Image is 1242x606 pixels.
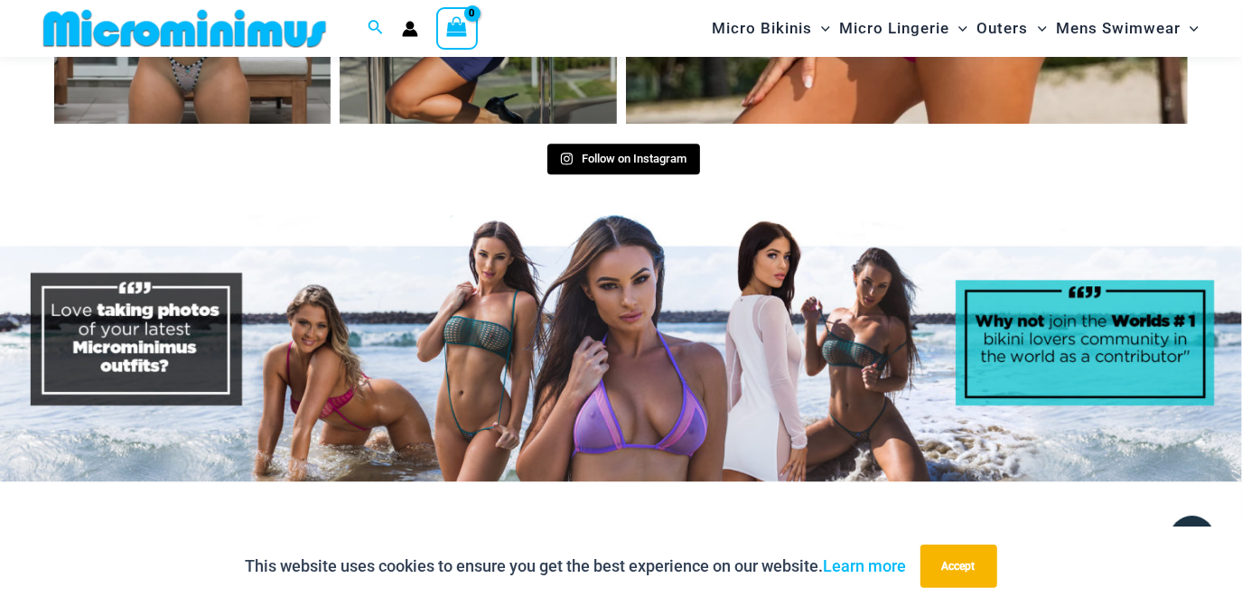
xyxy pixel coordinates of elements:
span: Micro Lingerie [839,5,949,51]
span: Micro Bikinis [712,5,812,51]
a: Mens SwimwearMenu ToggleMenu Toggle [1051,5,1203,51]
a: Account icon link [402,21,418,37]
span: Outers [977,5,1029,51]
a: OutersMenu ToggleMenu Toggle [973,5,1051,51]
span: Menu Toggle [812,5,830,51]
span: Follow on Instagram [583,152,687,165]
nav: Site Navigation [705,3,1206,54]
a: Micro LingerieMenu ToggleMenu Toggle [835,5,972,51]
a: Micro BikinisMenu ToggleMenu Toggle [707,5,835,51]
span: Menu Toggle [1029,5,1047,51]
a: Search icon link [368,17,384,40]
a: Instagram Follow on Instagram [547,144,700,174]
svg: Instagram [560,152,574,165]
a: View Shopping Cart, empty [436,7,478,49]
a: Learn more [824,556,907,575]
span: Menu Toggle [949,5,967,51]
button: Accept [920,545,997,588]
p: This website uses cookies to ensure you get the best experience on our website. [246,553,907,580]
span: Menu Toggle [1181,5,1199,51]
span: Mens Swimwear [1056,5,1181,51]
img: MM SHOP LOGO FLAT [36,8,333,49]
